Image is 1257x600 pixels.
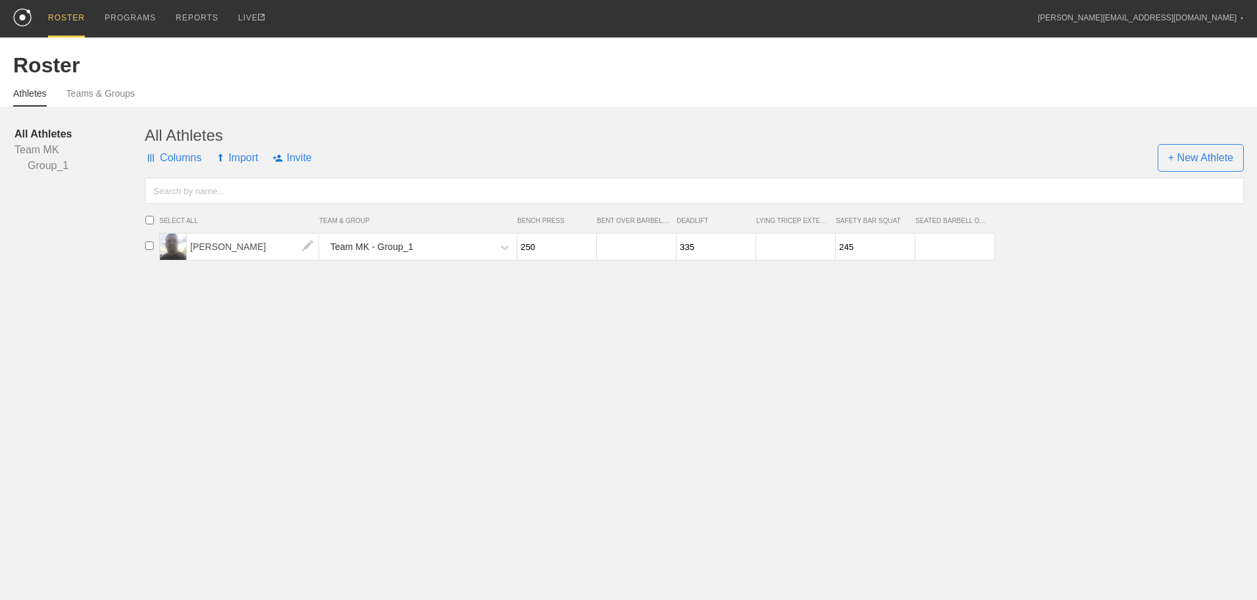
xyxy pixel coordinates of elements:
a: Team MK [14,142,145,158]
span: TEAM & GROUP [319,217,517,224]
span: SEATED BARBELL OVERHEAD PRESS [915,217,988,224]
input: Search by name... [145,178,1244,204]
a: All Athletes [14,126,145,142]
div: All Athletes [145,126,1244,145]
span: [PERSON_NAME] [187,234,319,260]
a: Teams & Groups [66,88,135,105]
span: SELECT ALL [159,217,319,224]
span: DEADLIFT [677,217,750,224]
span: LYING TRICEP EXTENSION [756,217,829,224]
div: Team MK - Group_1 [330,235,413,259]
span: SAFETY BAR SQUAT [836,217,909,224]
span: Invite [272,138,311,178]
div: ▼ [1240,14,1244,22]
span: BENCH PRESS [517,217,590,224]
div: Roster [13,53,1244,78]
span: + New Athlete [1158,144,1244,172]
a: Athletes [13,88,47,107]
span: BENT OVER BARBELL ROW [597,217,670,224]
span: Import [216,138,258,178]
img: logo [13,9,32,26]
span: Columns [145,138,201,178]
img: edit.png [294,234,321,260]
a: [PERSON_NAME] [187,241,319,252]
a: Group_1 [14,158,145,174]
